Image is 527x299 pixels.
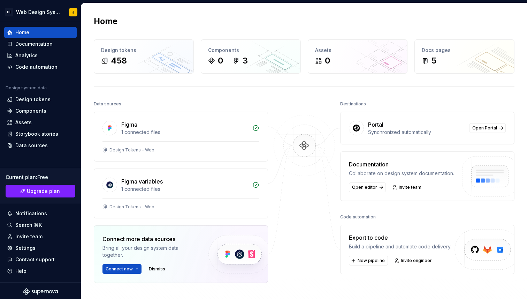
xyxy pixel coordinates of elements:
div: 0 [218,55,223,66]
a: Storybook stories [4,128,77,140]
div: Contact support [15,256,55,263]
span: Open editor [352,185,377,190]
div: Code automation [15,63,58,70]
span: Connect new [106,266,133,272]
button: Search ⌘K [4,219,77,231]
div: Documentation [349,160,454,169]
div: Build a pipeline and automate code delivery. [349,243,451,250]
span: New pipeline [358,258,385,263]
a: Settings [4,242,77,254]
div: Documentation [15,40,53,47]
div: Current plan : Free [6,174,75,181]
h2: Home [94,16,117,27]
a: Components03 [201,39,301,74]
div: Components [15,107,46,114]
div: Assets [15,119,32,126]
div: Collaborate on design system documentation. [349,170,454,177]
div: 3 [243,55,248,66]
a: Design tokens458 [94,39,194,74]
a: Docs pages5 [414,39,514,74]
a: Components [4,105,77,117]
span: Upgrade plan [27,188,60,195]
a: Design tokens [4,94,77,105]
a: Assets [4,117,77,128]
div: Home [15,29,29,36]
span: Invite team [399,185,421,190]
a: Invite engineer [392,256,435,266]
span: Open Portal [472,125,497,131]
div: Docs pages [422,47,507,54]
div: 5 [431,55,436,66]
button: New pipeline [349,256,388,266]
div: Design system data [6,85,47,91]
div: Storybook stories [15,130,58,137]
div: Design tokens [101,47,186,54]
div: J [72,9,74,15]
span: Invite engineer [401,258,432,263]
div: Connect more data sources [102,235,197,243]
button: Help [4,266,77,277]
div: Destinations [340,99,366,109]
div: Analytics [15,52,38,59]
div: Design Tokens - Web [109,147,154,153]
div: 0 [325,55,330,66]
a: Figma variables1 connected filesDesign Tokens - Web [94,169,268,218]
a: Open Portal [469,123,506,133]
div: Bring all your design system data together. [102,245,197,259]
div: 1 connected files [121,186,248,193]
div: Synchronized automatically [368,129,465,136]
div: Figma variables [121,177,163,186]
div: Export to code [349,233,451,242]
button: Upgrade plan [6,185,75,197]
button: Dismiss [146,264,168,274]
a: Analytics [4,50,77,61]
a: Open editor [349,182,386,192]
button: Notifications [4,208,77,219]
div: Code automation [340,212,376,222]
div: Invite team [15,233,43,240]
div: Help [15,268,26,275]
a: Assets0 [308,39,408,74]
div: Data sources [15,142,48,149]
button: Connect new [102,264,142,274]
div: Settings [15,245,36,252]
div: Assets [315,47,400,54]
div: Design Tokens - Web [109,204,154,210]
svg: Supernova Logo [23,288,58,295]
a: Data sources [4,140,77,151]
a: Code automation [4,61,77,73]
div: Search ⌘K [15,222,42,229]
a: Documentation [4,38,77,50]
a: Invite team [390,182,425,192]
button: Contact support [4,254,77,265]
div: Data sources [94,99,121,109]
div: Figma [121,120,137,129]
a: Invite team [4,231,77,242]
div: Notifications [15,210,47,217]
div: Design tokens [15,96,51,103]
button: HEWeb Design SystemJ [1,5,79,20]
div: 458 [111,55,127,66]
div: 1 connected files [121,129,248,136]
div: Web Design System [16,9,61,16]
div: Portal [368,120,383,129]
a: Figma1 connected filesDesign Tokens - Web [94,112,268,162]
span: Dismiss [149,266,165,272]
div: HE [5,8,13,16]
div: Components [208,47,293,54]
a: Home [4,27,77,38]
